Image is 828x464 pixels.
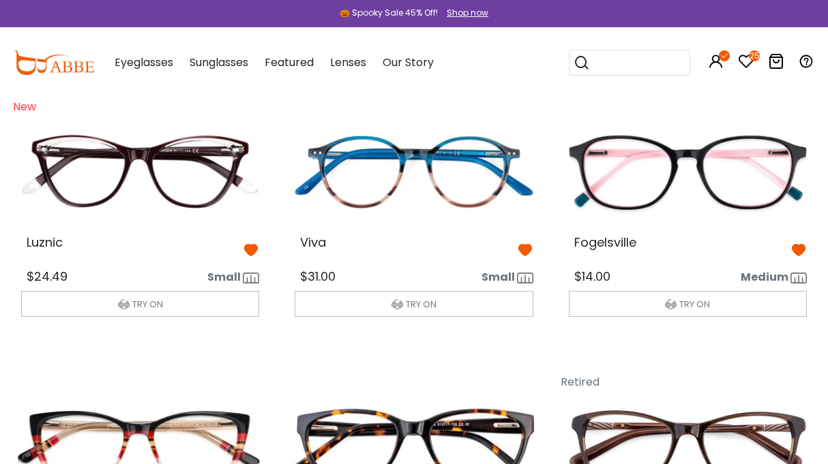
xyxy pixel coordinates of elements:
[300,234,326,251] span: Viva
[118,298,130,310] img: tryon
[27,234,63,251] span: Luznic
[383,55,434,70] span: Our Story
[406,298,437,311] span: TRY ON
[115,55,173,70] span: Eyeglasses
[574,268,610,285] span: $14.00
[440,7,488,18] a: Shop now
[300,268,336,285] span: $31.00
[790,273,807,283] img: size ruler
[132,298,163,311] span: TRY ON
[13,366,81,403] div: BOGO
[561,366,629,403] div: Retired
[13,91,81,128] div: New
[447,7,488,19] div: Shop now
[14,50,94,75] img: abbeglasses.com
[295,291,533,317] button: TRY ON
[21,291,259,317] button: TRY ON
[738,56,754,72] a: 25
[190,55,248,70] span: Sunglasses
[574,234,636,251] span: Fogelsville
[482,269,515,285] span: Small
[741,269,788,285] span: Medium
[207,269,241,285] span: Small
[340,7,438,19] div: 🎃 Spooky Sale 45% Off!
[265,55,314,70] span: Featured
[243,273,259,283] img: size ruler
[569,291,807,317] button: TRY ON
[27,268,68,285] span: $24.49
[665,298,677,310] img: tryon
[679,298,710,311] span: TRY ON
[391,298,403,310] img: tryon
[330,55,366,70] span: Lenses
[749,50,760,61] i: 25
[517,273,533,283] img: size ruler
